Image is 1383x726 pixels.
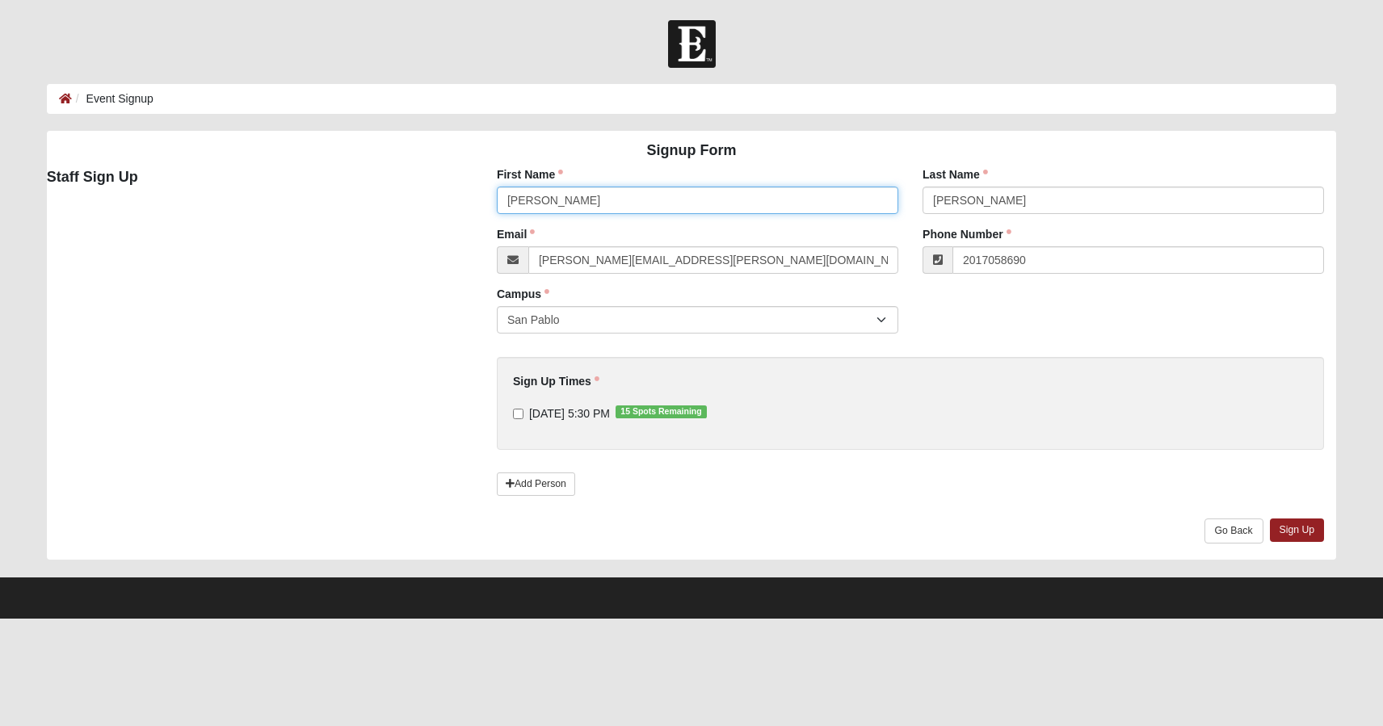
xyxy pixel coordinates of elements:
[529,407,610,420] span: [DATE] 5:30 PM
[47,169,138,185] strong: Staff Sign Up
[47,142,1336,160] h4: Signup Form
[923,226,1011,242] label: Phone Number
[513,373,599,389] label: Sign Up Times
[923,166,988,183] label: Last Name
[1204,518,1263,543] a: Go Back
[497,166,563,183] label: First Name
[497,472,575,496] a: Add Person
[513,409,523,419] input: [DATE] 5:30 PM15 Spots Remaining
[497,286,549,302] label: Campus
[668,20,716,68] img: Church of Eleven22 Logo
[1270,518,1325,542] a: Sign Up
[497,226,535,242] label: Email
[72,90,153,107] li: Event Signup
[616,405,707,418] span: 15 Spots Remaining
